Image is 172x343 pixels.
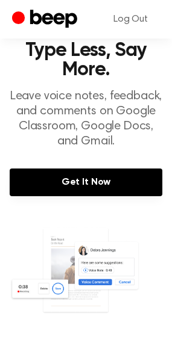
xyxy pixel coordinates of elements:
[10,227,162,329] img: Voice Comments on Docs and Recording Widget
[10,168,162,196] a: Get It Now
[101,5,160,34] a: Log Out
[10,89,162,149] p: Leave voice notes, feedback, and comments on Google Classroom, Google Docs, and Gmail.
[12,8,80,31] a: Beep
[10,41,162,79] h1: Type Less, Say More.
